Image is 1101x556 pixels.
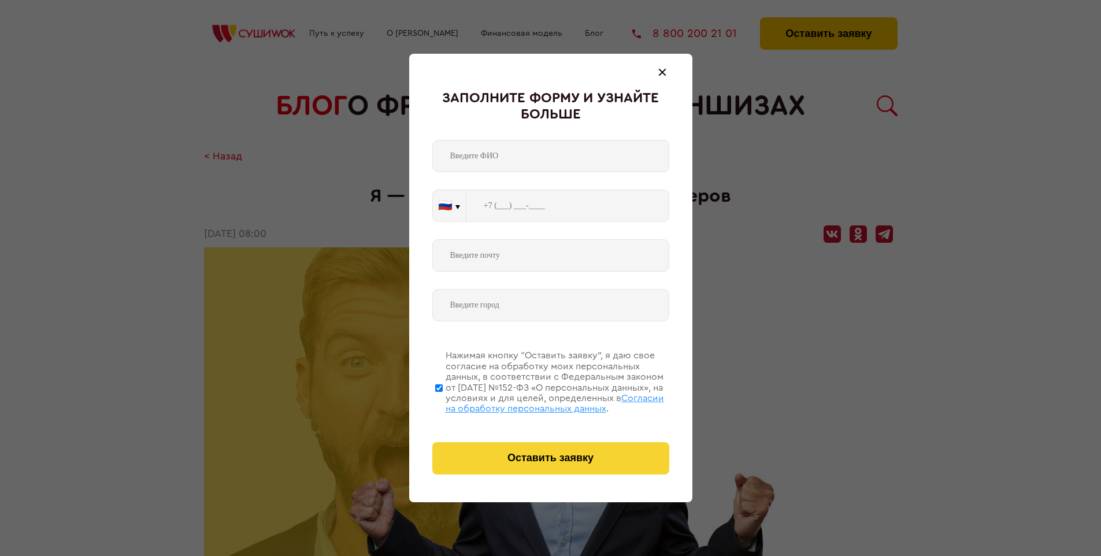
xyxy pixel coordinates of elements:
[446,350,669,414] div: Нажимая кнопку “Оставить заявку”, я даю свое согласие на обработку моих персональных данных, в со...
[432,289,669,321] input: Введите город
[432,442,669,475] button: Оставить заявку
[432,140,669,172] input: Введите ФИО
[446,394,664,413] span: Согласии на обработку персональных данных
[433,190,466,221] button: 🇷🇺
[432,239,669,272] input: Введите почту
[466,190,669,222] input: +7 (___) ___-____
[432,91,669,123] div: Заполните форму и узнайте больше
